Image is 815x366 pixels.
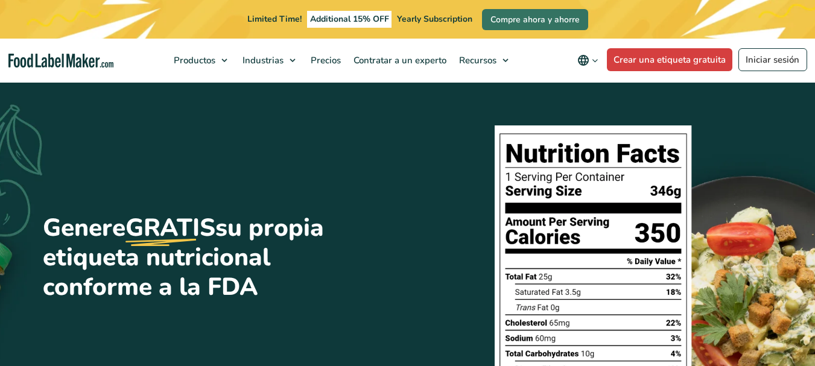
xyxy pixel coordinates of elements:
[168,39,233,82] a: Productos
[397,13,472,25] span: Yearly Subscription
[738,48,807,71] a: Iniciar sesión
[236,39,302,82] a: Industrias
[125,213,215,243] u: GRATIS
[247,13,302,25] span: Limited Time!
[305,39,344,82] a: Precios
[455,54,498,66] span: Recursos
[307,54,342,66] span: Precios
[347,39,450,82] a: Contratar a un experto
[607,48,733,71] a: Crear una etiqueta gratuita
[239,54,285,66] span: Industrias
[307,11,392,28] span: Additional 15% OFF
[43,213,332,301] h1: Genere su propia etiqueta nutricional conforme a la FDA
[8,54,113,68] a: Food Label Maker homepage
[350,54,448,66] span: Contratar a un experto
[170,54,217,66] span: Productos
[453,39,515,82] a: Recursos
[569,48,607,72] button: Change language
[482,9,588,30] a: Compre ahora y ahorre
